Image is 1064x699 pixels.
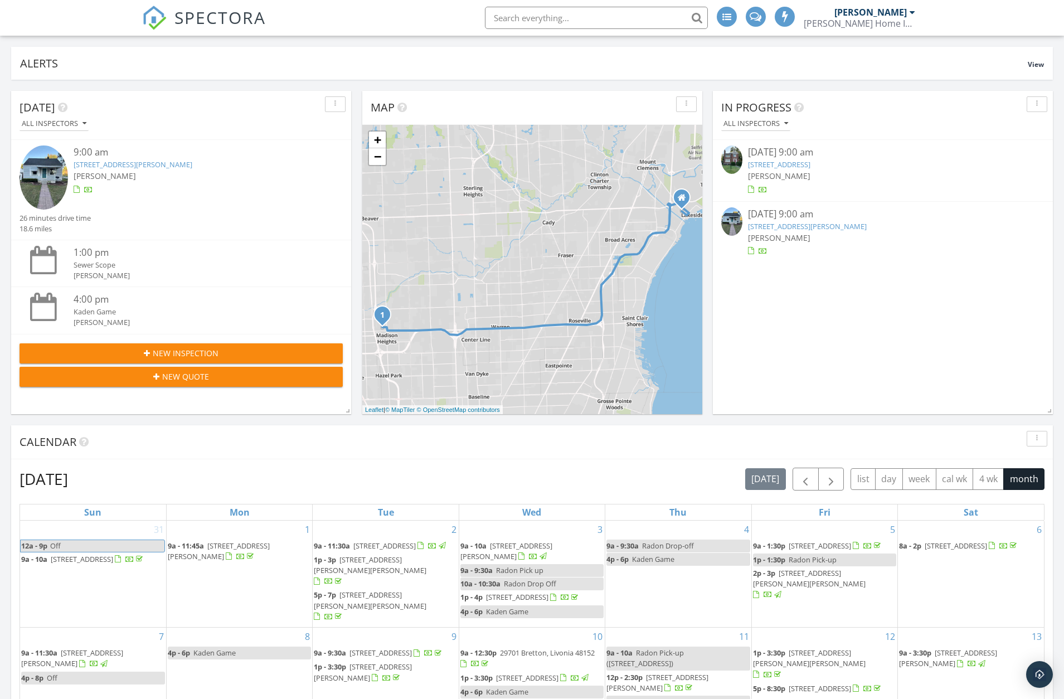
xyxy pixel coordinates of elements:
[314,590,426,610] span: [STREET_ADDRESS][PERSON_NAME][PERSON_NAME]
[460,592,483,602] span: 1p - 4p
[590,628,605,645] a: Go to September 10, 2025
[449,521,459,538] a: Go to September 2, 2025
[486,687,528,697] span: Kaden Game
[460,673,493,683] span: 1p - 3:30p
[460,606,483,617] span: 4p - 6p
[460,540,604,564] a: 9a - 10a [STREET_ADDRESS][PERSON_NAME]
[314,541,350,551] span: 9a - 11:30a
[74,159,192,169] a: [STREET_ADDRESS][PERSON_NAME]
[22,120,86,128] div: All Inspectors
[417,406,500,413] a: © OpenStreetMap contributors
[606,648,684,668] span: Radon Pick-up ([STREET_ADDRESS])
[314,661,457,685] a: 1p - 3:30p [STREET_ADDRESS][PERSON_NAME]
[459,521,605,628] td: Go to September 3, 2025
[20,224,91,234] div: 18.6 miles
[500,648,595,658] span: 29701 Bretton, Livonia 48152
[818,468,844,491] button: Next month
[748,232,810,243] span: [PERSON_NAME]
[21,648,57,658] span: 9a - 11:30a
[753,648,866,668] span: [STREET_ADDRESS][PERSON_NAME][PERSON_NAME]
[21,647,165,671] a: 9a - 11:30a [STREET_ADDRESS][PERSON_NAME]
[314,647,457,660] a: 9a - 9:30a [STREET_ADDRESS]
[20,145,343,234] a: 9:00 am [STREET_ADDRESS][PERSON_NAME] [PERSON_NAME] 26 minutes drive time 18.6 miles
[606,648,633,658] span: 9a - 10a
[142,15,266,38] a: SPECTORA
[168,541,270,561] a: 9a - 11:45a [STREET_ADDRESS][PERSON_NAME]
[1028,60,1044,69] span: View
[193,648,236,658] span: Kaden Game
[20,367,343,387] button: New Quote
[460,541,552,561] a: 9a - 10a [STREET_ADDRESS][PERSON_NAME]
[349,648,412,658] span: [STREET_ADDRESS]
[51,554,113,564] span: [STREET_ADDRESS]
[166,521,312,628] td: Go to September 1, 2025
[721,100,791,115] span: In Progress
[20,145,68,210] img: 9566025%2Fcover_photos%2FhafVVeiyGzzdqoChewlB%2Fsmall.jpg
[371,100,395,115] span: Map
[899,648,997,668] a: 9a - 3:30p [STREET_ADDRESS][PERSON_NAME]
[303,628,312,645] a: Go to September 8, 2025
[314,555,426,575] span: [STREET_ADDRESS][PERSON_NAME][PERSON_NAME]
[745,468,786,490] button: [DATE]
[314,590,336,600] span: 5p - 7p
[753,568,866,599] a: 2p - 3p [STREET_ADDRESS][PERSON_NAME][PERSON_NAME]
[313,521,459,628] td: Go to September 2, 2025
[314,662,412,682] a: 1p - 3:30p [STREET_ADDRESS][PERSON_NAME]
[74,260,316,270] div: Sewer Scope
[899,648,931,658] span: 9a - 3:30p
[721,207,1044,257] a: [DATE] 9:00 am [STREET_ADDRESS][PERSON_NAME] [PERSON_NAME]
[789,683,851,693] span: [STREET_ADDRESS]
[486,606,528,617] span: Kaden Game
[168,541,270,561] span: [STREET_ADDRESS][PERSON_NAME]
[20,213,91,224] div: 26 minutes drive time
[606,672,643,682] span: 12p - 2:30p
[449,628,459,645] a: Go to September 9, 2025
[20,434,76,449] span: Calendar
[314,540,457,553] a: 9a - 11:30a [STREET_ADDRESS]
[520,504,543,520] a: Wednesday
[1029,628,1044,645] a: Go to September 13, 2025
[460,541,487,551] span: 9a - 10a
[789,541,851,551] span: [STREET_ADDRESS]
[753,647,896,682] a: 1p - 3:30p [STREET_ADDRESS][PERSON_NAME][PERSON_NAME]
[898,521,1044,628] td: Go to September 6, 2025
[737,628,751,645] a: Go to September 11, 2025
[142,6,167,30] img: The Best Home Inspection Software - Spectora
[20,468,68,490] h2: [DATE]
[899,540,1043,553] a: 8a - 2p [STREET_ADDRESS]
[925,541,987,551] span: [STREET_ADDRESS]
[74,171,136,181] span: [PERSON_NAME]
[303,521,312,538] a: Go to September 1, 2025
[486,592,548,602] span: [STREET_ADDRESS]
[460,673,590,683] a: 1p - 3:30p [STREET_ADDRESS]
[314,555,336,565] span: 1p - 3p
[606,672,708,693] a: 12p - 2:30p [STREET_ADDRESS][PERSON_NAME]
[50,541,61,551] span: Off
[382,314,389,321] div: 27135 Palmer St, Madison Heights, MI 48071
[157,628,166,645] a: Go to September 7, 2025
[460,541,552,561] span: [STREET_ADDRESS][PERSON_NAME]
[748,171,810,181] span: [PERSON_NAME]
[74,270,316,281] div: [PERSON_NAME]
[875,468,903,490] button: day
[20,343,343,363] button: New Inspection
[74,246,316,260] div: 1:00 pm
[460,592,580,602] a: 1p - 4p [STREET_ADDRESS]
[314,554,457,589] a: 1p - 3p [STREET_ADDRESS][PERSON_NAME][PERSON_NAME]
[1003,468,1044,490] button: month
[460,565,493,575] span: 9a - 9:30a
[753,567,896,602] a: 2p - 3p [STREET_ADDRESS][PERSON_NAME][PERSON_NAME]
[314,555,426,586] a: 1p - 3p [STREET_ADDRESS][PERSON_NAME][PERSON_NAME]
[642,541,694,551] span: Radon Drop-off
[632,554,674,564] span: Kaden Game
[47,673,57,683] span: Off
[380,312,385,319] i: 1
[314,648,346,658] span: 9a - 9:30a
[152,521,166,538] a: Go to August 31, 2025
[74,293,316,307] div: 4:00 pm
[748,207,1017,221] div: [DATE] 9:00 am
[168,541,204,551] span: 9a - 11:45a
[314,589,457,624] a: 5p - 7p [STREET_ADDRESS][PERSON_NAME][PERSON_NAME]
[21,673,43,683] span: 4p - 8p
[606,554,629,564] span: 4p - 6p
